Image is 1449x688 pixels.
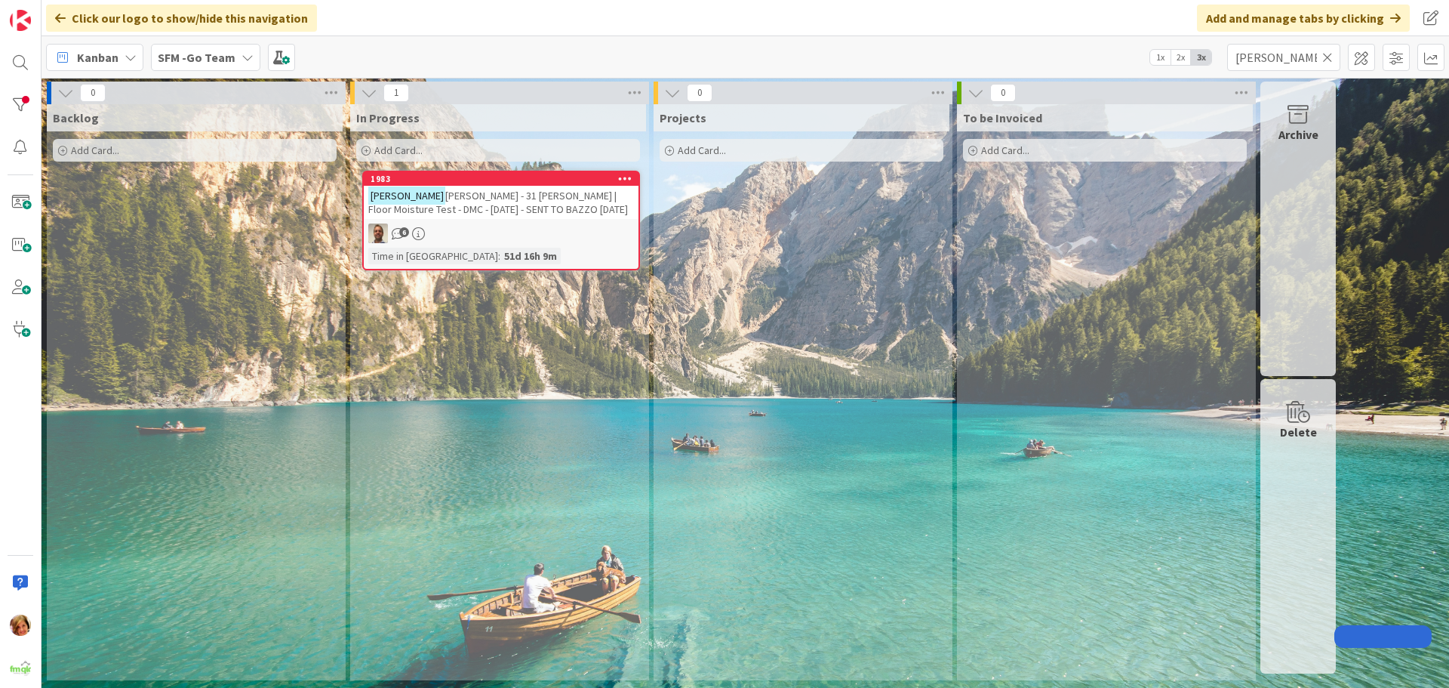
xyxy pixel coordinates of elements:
span: Backlog [53,110,99,125]
span: Projects [660,110,706,125]
div: Time in [GEOGRAPHIC_DATA] [368,248,498,264]
span: Kanban [77,48,118,66]
span: 2x [1171,50,1191,65]
span: Add Card... [981,143,1029,157]
span: 0 [990,84,1016,102]
span: Add Card... [678,143,726,157]
span: 3x [1191,50,1211,65]
div: 1983 [364,172,638,186]
div: 1983 [371,174,638,184]
span: In Progress [356,110,420,125]
b: SFM -Go Team [158,50,235,65]
div: Archive [1278,125,1318,143]
img: avatar [10,657,31,678]
span: Add Card... [374,143,423,157]
span: Add Card... [71,143,119,157]
div: 51d 16h 9m [500,248,561,264]
a: 1983[PERSON_NAME][PERSON_NAME] - 31 [PERSON_NAME] | Floor Moisture Test - DMC - [DATE] - SENT TO ... [362,171,640,270]
span: To be Invoiced [963,110,1042,125]
span: : [498,248,500,264]
span: 0 [687,84,712,102]
span: 1 [383,84,409,102]
span: [PERSON_NAME] - 31 [PERSON_NAME] | Floor Moisture Test - DMC - [DATE] - SENT TO BAZZO [DATE] [368,189,628,216]
div: Add and manage tabs by clicking [1197,5,1410,32]
span: 1x [1150,50,1171,65]
mark: [PERSON_NAME] [368,187,445,204]
span: 6 [399,227,409,237]
img: Visit kanbanzone.com [10,10,31,31]
img: SD [368,224,388,243]
span: 0 [80,84,106,102]
div: SD [364,224,638,243]
div: 1983[PERSON_NAME][PERSON_NAME] - 31 [PERSON_NAME] | Floor Moisture Test - DMC - [DATE] - SENT TO ... [364,172,638,219]
input: Quick Filter... [1227,44,1340,71]
img: KD [10,615,31,636]
div: Click our logo to show/hide this navigation [46,5,317,32]
div: Delete [1280,423,1317,441]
